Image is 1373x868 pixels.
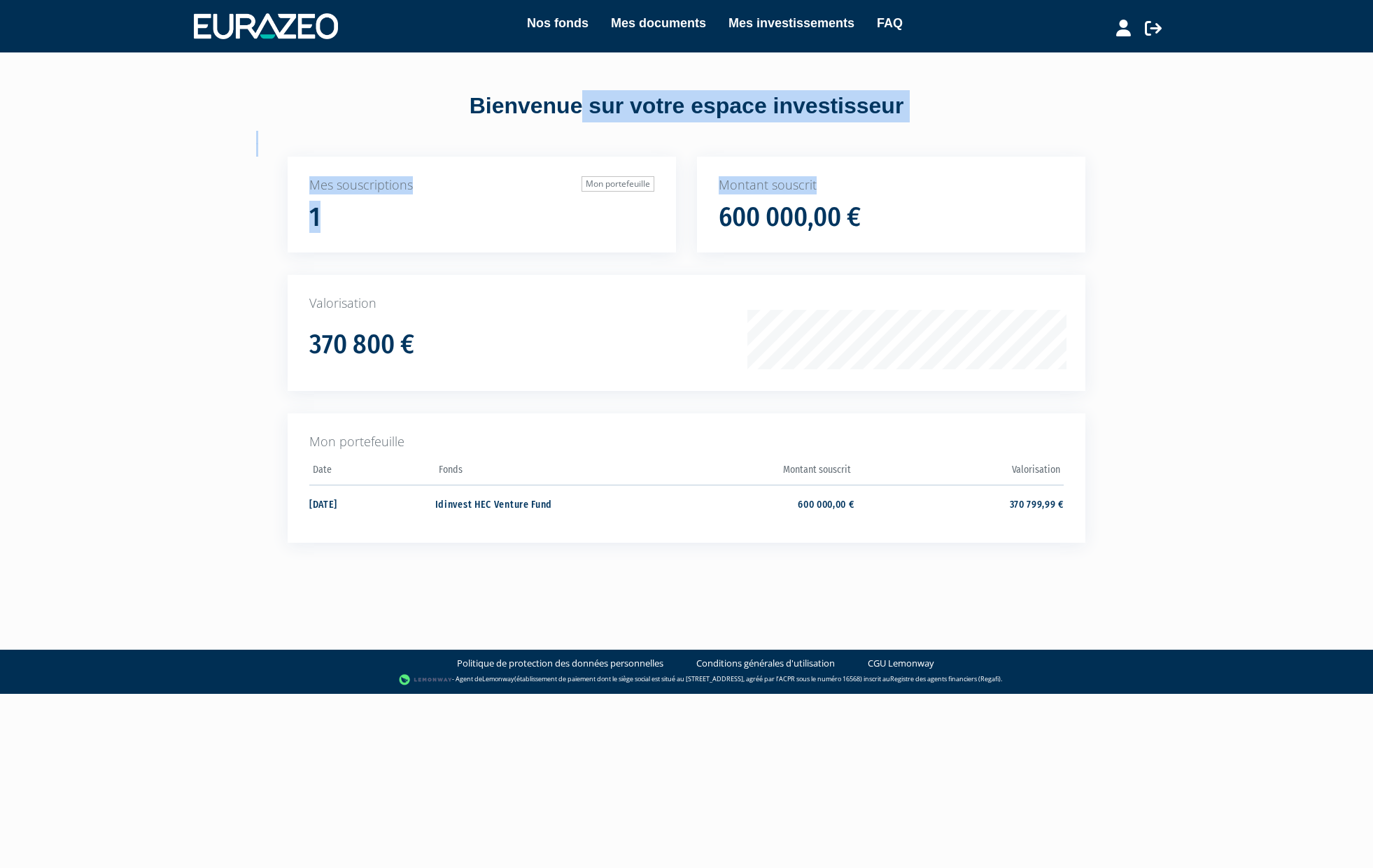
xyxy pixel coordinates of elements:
[309,485,435,522] td: [DATE]
[719,176,1064,194] p: Montant souscrit
[645,485,854,522] td: 600 000,00 €
[256,90,1117,122] div: Bienvenue sur votre espace investisseur
[527,13,589,33] a: Nos fonds
[611,13,706,33] a: Mes documents
[309,294,1064,313] p: Valorisation
[890,674,1001,683] a: Registre des agents financiers (Regafi)
[399,673,453,687] img: logo-lemonway.png
[309,460,435,485] th: Date
[194,13,338,38] img: 1732889491-logotype_eurazeo_blanc_rvb.png
[582,176,654,192] a: Mon portefeuille
[482,674,514,683] a: Lemonway
[309,433,1064,451] p: Mon portefeuille
[877,13,903,33] a: FAQ
[14,673,1359,687] div: - Agent de (établissement de paiement dont le siège social est situé au [STREET_ADDRESS], agréé p...
[309,176,654,194] p: Mes souscriptions
[457,657,663,670] a: Politique de protection des données personnelles
[435,485,645,522] td: Idinvest HEC Venture Fund
[645,460,854,485] th: Montant souscrit
[728,13,854,33] a: Mes investissements
[309,203,321,232] h1: 1
[696,657,835,670] a: Conditions générales d'utilisation
[854,485,1064,522] td: 370 799,99 €
[868,657,934,670] a: CGU Lemonway
[854,460,1064,485] th: Valorisation
[719,203,861,232] h1: 600 000,00 €
[309,330,414,360] h1: 370 800 €
[435,460,645,485] th: Fonds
